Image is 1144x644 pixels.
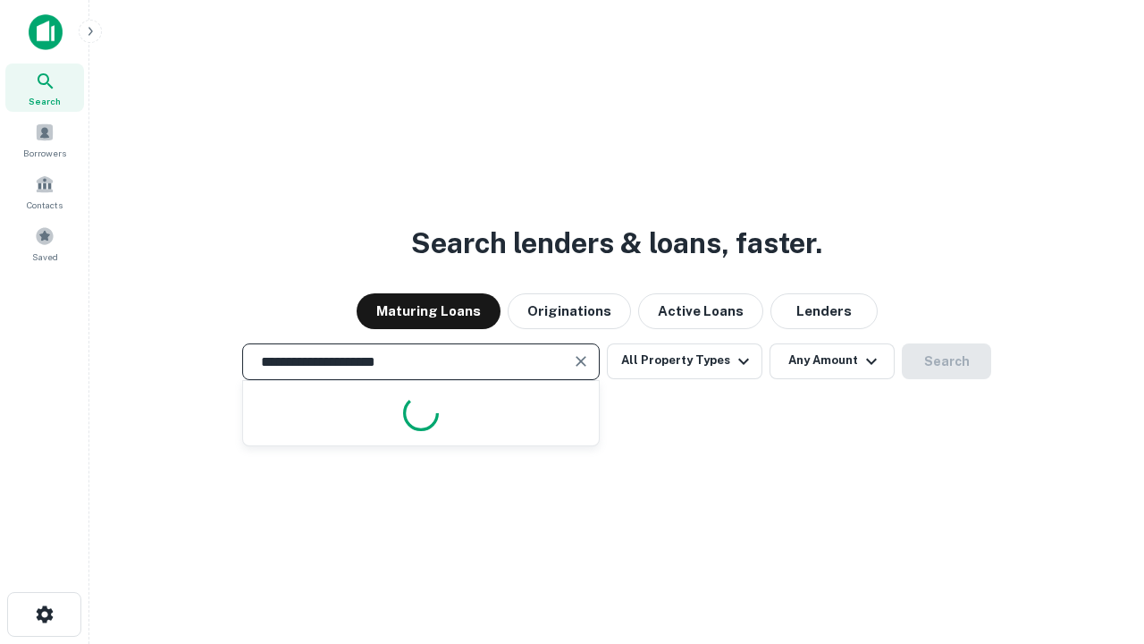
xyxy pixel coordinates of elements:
[607,343,762,379] button: All Property Types
[508,293,631,329] button: Originations
[5,115,84,164] a: Borrowers
[770,293,878,329] button: Lenders
[32,250,58,264] span: Saved
[357,293,500,329] button: Maturing Loans
[27,198,63,212] span: Contacts
[638,293,763,329] button: Active Loans
[5,167,84,216] a: Contacts
[29,94,61,108] span: Search
[411,222,822,265] h3: Search lenders & loans, faster.
[568,349,593,374] button: Clear
[23,146,66,160] span: Borrowers
[29,14,63,50] img: capitalize-icon.png
[770,343,895,379] button: Any Amount
[5,219,84,267] a: Saved
[1055,501,1144,587] iframe: Chat Widget
[5,64,84,112] a: Search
